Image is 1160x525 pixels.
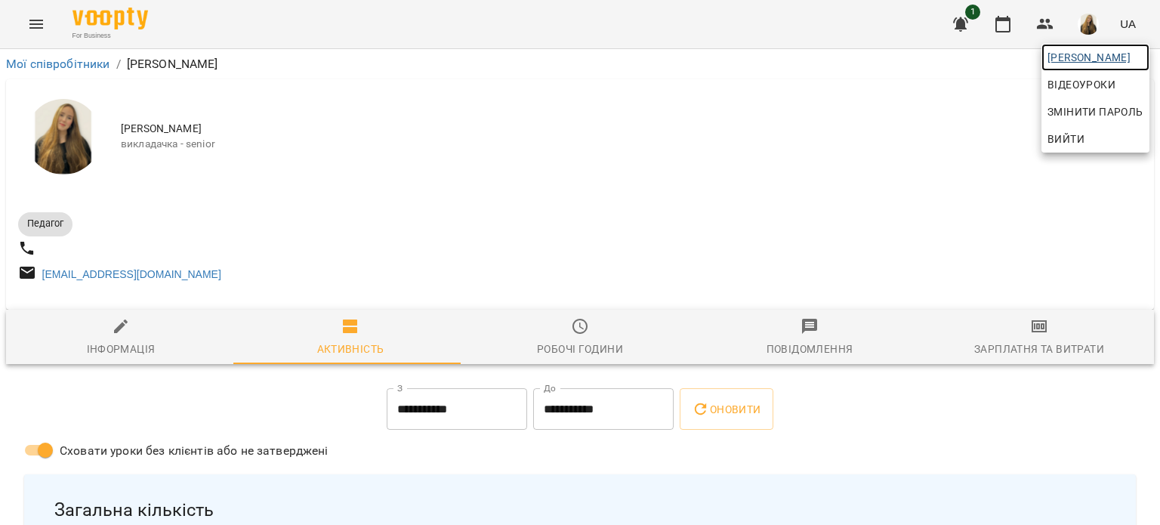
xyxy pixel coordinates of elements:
[1047,76,1115,94] span: Відеоуроки
[1041,44,1149,71] a: [PERSON_NAME]
[1047,103,1143,121] span: Змінити пароль
[1047,130,1084,148] span: Вийти
[1041,71,1121,98] a: Відеоуроки
[1041,98,1149,125] a: Змінити пароль
[1047,48,1143,66] span: [PERSON_NAME]
[1041,125,1149,153] button: Вийти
